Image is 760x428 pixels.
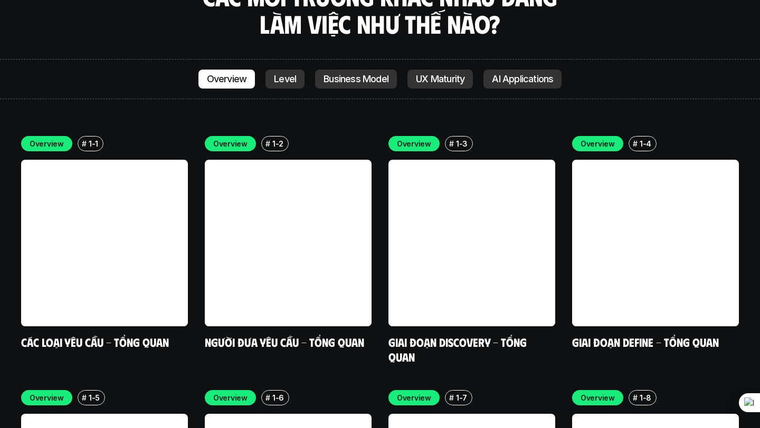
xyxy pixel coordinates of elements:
[30,392,64,403] p: Overview
[397,392,431,403] p: Overview
[265,394,270,402] h6: #
[21,335,169,349] a: Các loại yêu cầu - Tổng quan
[572,335,719,349] a: Giai đoạn Define - Tổng quan
[265,140,270,148] h6: #
[272,138,283,149] p: 1-2
[89,138,98,149] p: 1-1
[449,140,454,148] h6: #
[449,394,454,402] h6: #
[416,74,464,84] p: UX Maturity
[483,70,562,89] a: AI Applications
[456,138,468,149] p: 1-3
[315,70,397,89] a: Business Model
[82,394,87,402] h6: #
[407,70,473,89] a: UX Maturity
[640,392,651,403] p: 1-8
[205,335,364,349] a: Người đưa yêu cầu - Tổng quan
[397,138,431,149] p: Overview
[640,138,651,149] p: 1-4
[272,392,284,403] p: 1-6
[388,335,529,364] a: Giai đoạn Discovery - Tổng quan
[324,74,388,84] p: Business Model
[456,392,467,403] p: 1-7
[198,70,255,89] a: Overview
[633,140,638,148] h6: #
[82,140,87,148] h6: #
[265,70,305,89] a: Level
[207,74,247,84] p: Overview
[492,74,553,84] p: AI Applications
[581,392,615,403] p: Overview
[213,392,248,403] p: Overview
[274,74,296,84] p: Level
[30,138,64,149] p: Overview
[633,394,638,402] h6: #
[89,392,100,403] p: 1-5
[581,138,615,149] p: Overview
[213,138,248,149] p: Overview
